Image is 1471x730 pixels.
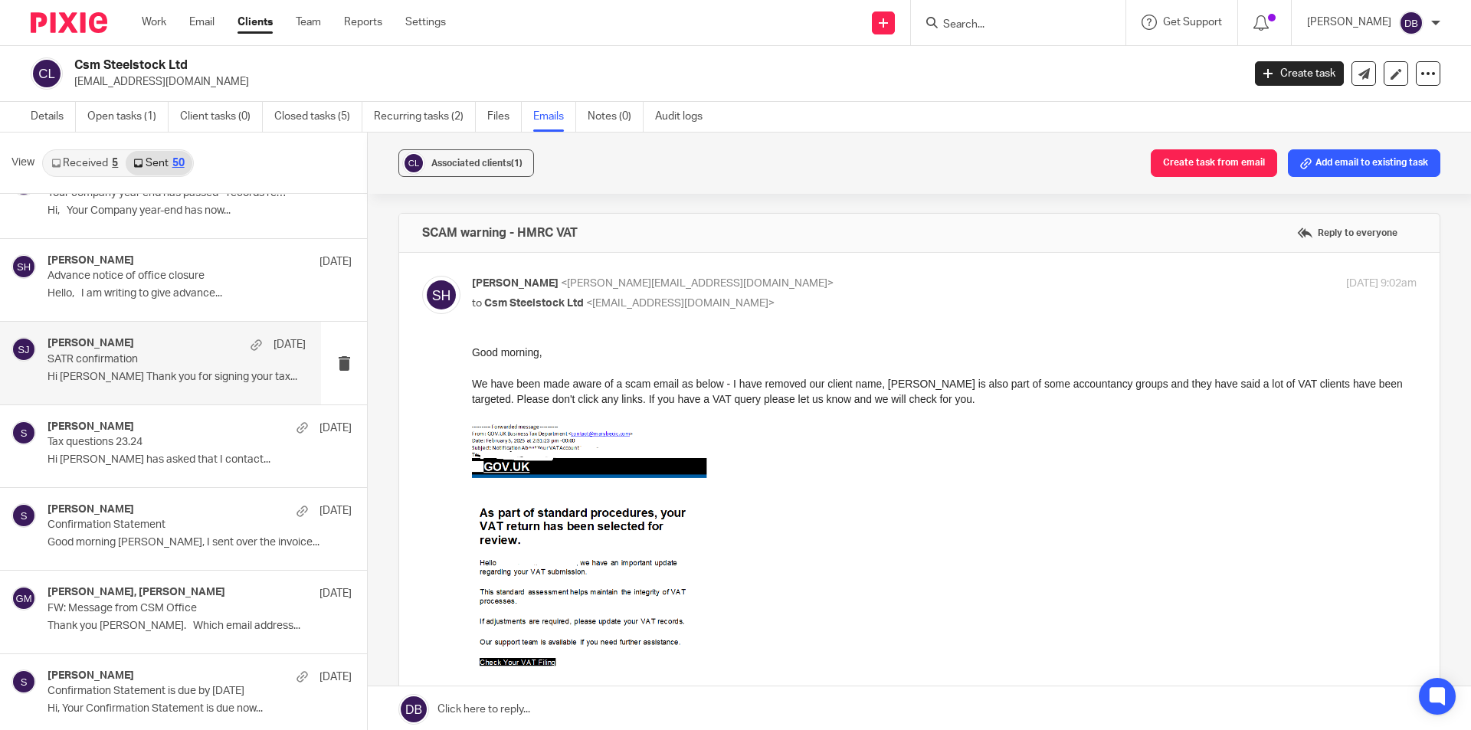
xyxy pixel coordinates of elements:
a: Email [189,15,215,30]
a: Open tasks (1) [87,102,169,132]
p: Hi [PERSON_NAME] has asked that I contact... [48,453,352,466]
button: Create task from email [1151,149,1277,177]
p: Your company year end has passed - records request [48,187,291,200]
span: View [11,155,34,171]
p: [DATE] [319,503,352,519]
label: Reply to everyone [1293,221,1401,244]
span: Get Support [1163,17,1222,28]
a: Notes (0) [588,102,644,132]
img: Pixie [31,12,107,33]
p: Confirmation Statement is due by [DATE] [48,685,291,698]
img: svg%3E [402,152,425,175]
div: 50 [172,158,185,169]
p: Good morning [PERSON_NAME], I sent over the invoice... [48,536,352,549]
span: (1) [511,159,523,168]
span: [PERSON_NAME] [472,278,559,289]
img: svg%3E [11,669,36,694]
a: Emails [533,102,576,132]
h4: [PERSON_NAME] [48,503,134,516]
span: Associated clients [431,159,523,168]
h4: [PERSON_NAME] [48,254,134,267]
a: Settings [405,15,446,30]
button: Add email to existing task [1288,149,1440,177]
p: [DATE] 9:02am [1346,276,1417,292]
a: Work [142,15,166,30]
span: to [472,298,482,309]
a: Team [296,15,321,30]
button: Associated clients(1) [398,149,534,177]
a: Details [31,102,76,132]
h4: [PERSON_NAME] [48,669,134,683]
img: svg%3E [11,421,36,445]
span: Csm Steelstock Ltd [484,298,584,309]
p: Confirmation Statement [48,519,291,532]
p: Advance notice of office closure [48,270,291,283]
h4: [PERSON_NAME], [PERSON_NAME] [48,586,225,599]
img: svg%3E [11,503,36,528]
p: Thank you [PERSON_NAME]. Which email address... [48,620,352,633]
p: [EMAIL_ADDRESS][DOMAIN_NAME] [74,74,1232,90]
span: <[PERSON_NAME][EMAIL_ADDRESS][DOMAIN_NAME]> [561,278,834,289]
div: 5 [112,158,118,169]
img: svg%3E [11,337,36,362]
p: FW: Message from CSM Office [48,602,291,615]
img: svg%3E [1399,11,1423,35]
p: Hello, I am writing to give advance... [48,287,352,300]
img: svg%3E [11,254,36,279]
a: Files [487,102,522,132]
a: Clients [238,15,273,30]
a: Sent50 [126,151,192,175]
img: svg%3E [11,586,36,611]
p: [DATE] [274,337,306,352]
h4: [PERSON_NAME] [48,421,134,434]
a: Create task [1255,61,1344,86]
h4: SCAM warning - HMRC VAT [422,225,578,241]
span: <[EMAIL_ADDRESS][DOMAIN_NAME]> [586,298,775,309]
h2: Csm Steelstock Ltd [74,57,1001,74]
p: Hi [PERSON_NAME] Thank you for signing your tax... [48,371,306,384]
a: Client tasks (0) [180,102,263,132]
p: Hi, Your Confirmation Statement is due now... [48,702,352,715]
a: Audit logs [655,102,714,132]
p: SATR confirmation [48,353,254,366]
a: Closed tasks (5) [274,102,362,132]
img: svg%3E [31,57,63,90]
a: Received5 [44,151,126,175]
p: [DATE] [319,421,352,436]
p: Hi, Your Company year-end has now... [48,205,352,218]
p: [DATE] [319,669,352,685]
p: [PERSON_NAME] [1307,15,1391,30]
h4: [PERSON_NAME] [48,337,134,350]
p: [DATE] [319,586,352,601]
input: Search [942,18,1079,32]
img: svg%3E [422,276,460,314]
p: Tax questions 23.24 [48,436,291,449]
a: Recurring tasks (2) [374,102,476,132]
p: [DATE] [319,254,352,270]
a: Reports [344,15,382,30]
